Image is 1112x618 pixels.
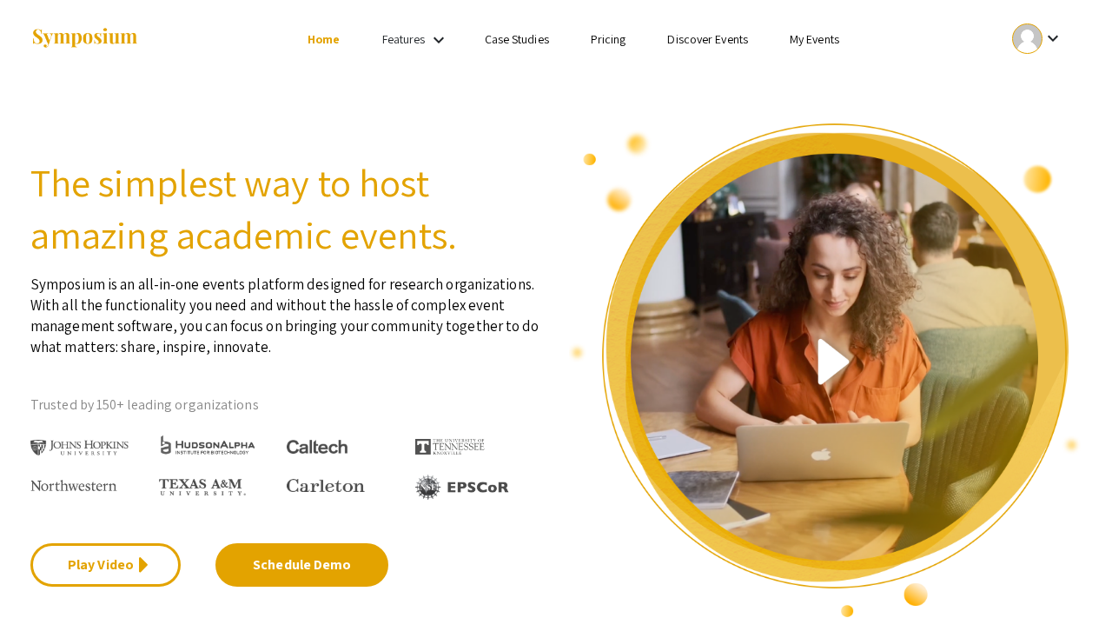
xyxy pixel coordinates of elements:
[30,261,543,357] p: Symposium is an all-in-one events platform designed for research organizations. With all the func...
[415,475,511,500] img: EPSCOR
[30,156,543,261] h2: The simplest way to host amazing academic events.
[428,30,449,50] mat-icon: Expand Features list
[287,440,347,455] img: Caltech
[994,19,1082,58] button: Expand account dropdown
[1042,28,1063,49] mat-icon: Expand account dropdown
[591,31,626,47] a: Pricing
[30,392,543,418] p: Trusted by 150+ leading organizations
[790,31,839,47] a: My Events
[159,435,257,455] img: HudsonAlpha
[485,31,549,47] a: Case Studies
[159,479,246,496] img: Texas A&M University
[287,479,365,493] img: Carleton
[415,439,485,455] img: The University of Tennessee
[30,543,181,587] a: Play Video
[215,543,388,587] a: Schedule Demo
[30,480,117,490] img: Northwestern
[382,31,426,47] a: Features
[13,540,74,605] iframe: Chat
[308,31,340,47] a: Home
[30,440,129,456] img: Johns Hopkins University
[30,27,139,50] img: Symposium by ForagerOne
[667,31,748,47] a: Discover Events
